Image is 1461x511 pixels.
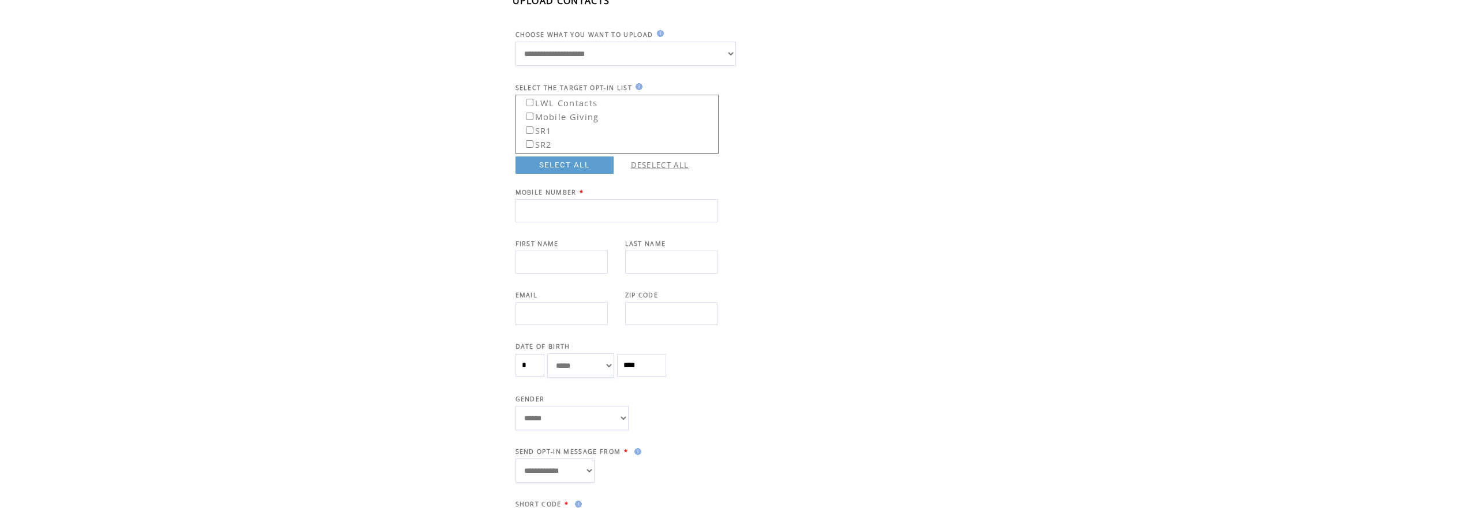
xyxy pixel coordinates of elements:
span: MOBILE NUMBER [515,188,577,196]
img: help.gif [631,448,641,455]
span: EMAIL [515,291,538,299]
span: SELECT THE TARGET OPT-IN LIST [515,84,633,92]
input: Mobile Giving [526,113,533,120]
img: help.gif [571,501,582,508]
label: SR1 [518,122,552,136]
label: SR2 [518,136,552,150]
input: SR2 [526,140,533,148]
span: FIRST NAME [515,240,559,248]
span: SEND OPT-IN MESSAGE FROM [515,447,621,456]
span: DATE OF BIRTH [515,342,570,350]
span: SHORT CODE [515,500,562,508]
label: Mobile Giving [518,108,599,122]
a: DESELECT ALL [631,160,689,170]
label: SR3 [518,150,552,164]
span: ZIP CODE [625,291,659,299]
img: help.gif [653,30,664,37]
span: CHOOSE WHAT YOU WANT TO UPLOAD [515,31,653,39]
span: LAST NAME [625,240,666,248]
img: help.gif [632,83,642,90]
label: LWL Contacts [518,94,598,109]
input: LWL Contacts [526,99,533,106]
a: SELECT ALL [515,156,614,174]
input: SR1 [526,126,533,134]
span: GENDER [515,395,545,403]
